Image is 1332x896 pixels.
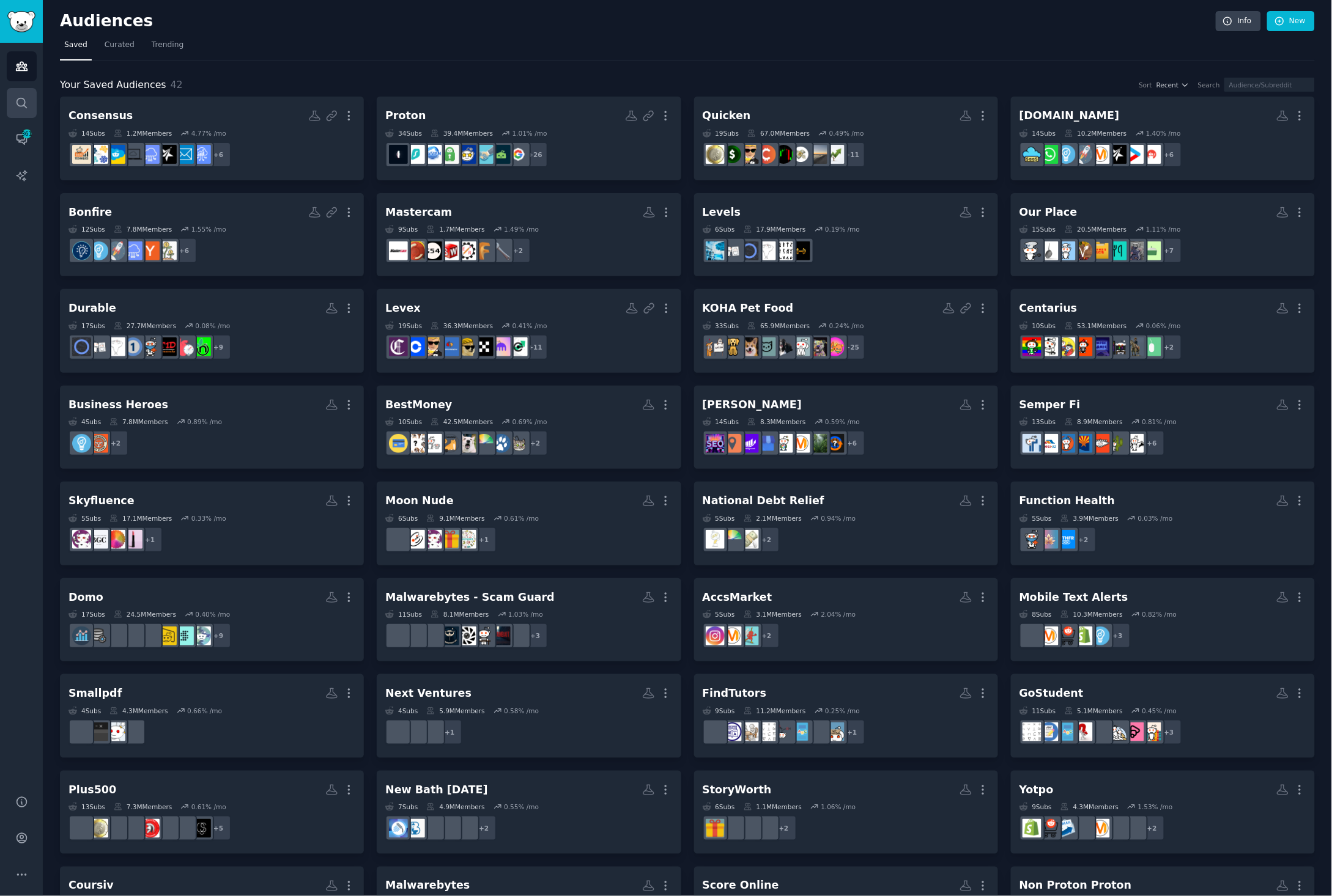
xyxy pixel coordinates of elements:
img: vegas [1091,434,1110,453]
a: Mastercam9Subs1.7MMembers1.49% /mo+2MechanicalEngineeringFusion360EngineeringResumesSolidWorksCNC... [377,193,681,277]
img: SaaS [124,241,142,260]
img: pcgaming [1108,337,1127,356]
div: + 3 [522,623,548,648]
a: Levels6Subs17.9MMembers0.19% /moworkoutExerciseFitnessdiabetesloseitBiohackers [694,193,998,277]
div: + 2 [1156,334,1182,360]
img: dataengineering [89,626,108,645]
img: gaming [1023,337,1042,356]
input: Audience/Subreddit [1224,78,1315,92]
img: SaaS_Email_Marketing [175,145,194,164]
div: 24.5M Members [114,610,176,619]
img: PowerBI [158,626,177,645]
a: Domo17Subs24.5MMembers0.40% /mo+9dataisbeautifulSiSensePowerBIAgentsOfAIartificialdatasetsdataeng... [60,578,364,662]
div: 14 Sub s [1019,129,1056,138]
div: Durable [68,301,116,316]
img: AirVPN [423,145,442,164]
img: MakeupAddiction [423,530,442,549]
img: technology [475,145,494,164]
img: CatAdvice [440,434,459,453]
div: 7.8M Members [114,225,172,233]
a: Bonfire12Subs7.8MMembers1.55% /mo+6AngelInvestingycombinatorSaaSstartupsEntrepreneurEntrepreneurship [60,193,364,277]
img: SaaSMarketing [1108,145,1127,164]
div: + 3 [1105,623,1131,648]
img: phoenix [1057,434,1076,453]
div: 33 Sub s [703,321,739,330]
div: 8.9M Members [1065,417,1123,426]
img: ManyBaggers [406,530,425,549]
div: + 2 [1071,527,1097,553]
div: 17 Sub s [68,321,105,330]
img: datasets [106,626,125,645]
img: EngineeringResumes [457,241,476,260]
img: loseit [89,337,108,356]
img: Tucson [1108,434,1127,453]
img: marketing [791,434,810,453]
div: Mobile Text Alerts [1019,590,1128,605]
img: retrogaming [1040,337,1059,356]
div: Function Health [1019,493,1115,509]
img: BorderCollie [774,337,793,356]
img: Fitness [757,241,776,260]
img: Chatbots [1142,145,1161,164]
div: Levex [385,301,421,316]
img: StrategyGames [1125,337,1144,356]
img: Local_SEO [808,434,827,453]
div: 0.40 % /mo [195,610,230,619]
img: arizona [1074,434,1093,453]
div: 8.3M Members [747,417,805,426]
img: seogrowth [740,434,759,453]
img: UKPersonalFinance [706,145,725,164]
div: 10 Sub s [385,417,422,426]
img: Tempe [1023,434,1042,453]
a: New [1267,11,1315,32]
a: Mobile Text Alerts8Subs10.3MMembers0.82% /mo+3Entrepreneurshopifyecommercemarketingtexts [1011,578,1315,662]
img: beauty [124,530,142,549]
a: [PERSON_NAME]14Subs8.3MMembers0.59% /mo+6hvacadviceLocal_SEOmarketinggooglegooglebusinessprofiles... [694,386,998,469]
a: 361 [7,124,37,154]
img: startups [106,241,125,260]
img: petinsurancereviews [406,434,425,453]
img: Awwducational [706,337,725,356]
img: surfshark [406,145,425,164]
img: CreditCards [389,434,408,453]
div: 0.06 % /mo [1146,321,1181,330]
div: Skyfluence [68,493,135,509]
div: 1.7M Members [426,225,484,233]
div: 0.19 % /mo [825,225,860,233]
div: Domo [68,590,103,605]
img: hvacadvice [826,434,845,453]
img: salestechniques [72,145,91,164]
img: ycombinator [141,241,160,260]
img: Type1Diabetes [158,337,177,356]
img: hypertension [175,337,194,356]
div: + 6 [840,430,865,456]
img: wallstreetbets [423,337,442,356]
img: retirement [808,145,827,164]
div: 0.81 % /mo [1142,417,1177,426]
img: Kraken [492,337,511,356]
div: [DOMAIN_NAME] [1019,108,1120,123]
img: cryptofrenzyy [440,337,459,356]
img: Health [1023,530,1042,549]
img: Crypto_Currency_News [389,337,408,356]
span: Recent [1156,81,1178,89]
div: 3.9M Members [1060,514,1119,523]
img: workout [791,241,810,260]
img: startups [1074,145,1093,164]
img: TopSecretRecipes [1091,241,1110,260]
img: europe [457,145,476,164]
div: 13 Sub s [1019,417,1056,426]
div: 11 Sub s [385,610,422,619]
div: + 11 [840,142,865,167]
div: 0.69 % /mo [512,417,547,426]
div: Malwarebytes - Scam Guard [385,590,555,605]
div: Business Heroes [68,397,168,413]
a: Saved [60,35,92,61]
img: Exercise [774,241,793,260]
a: Centarius10Subs53.1MMembers0.06% /mo+2WebGamesStrategyGamespcgamingindiegamesvideogamesGamerPalsr... [1011,289,1315,373]
img: googlebusinessprofile [757,434,776,453]
a: Trending [147,35,188,61]
img: recipes [1057,241,1076,260]
div: Levels [703,205,741,220]
a: Durable17Subs27.7MMembers0.08% /mo+9Nutrition_HealthyhypertensionType1DiabetesHealthdiabetes_t1Fi... [60,289,364,373]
